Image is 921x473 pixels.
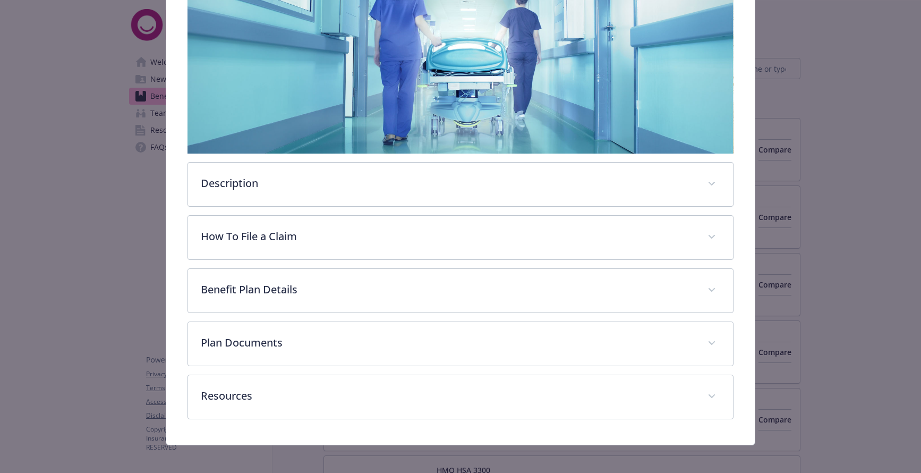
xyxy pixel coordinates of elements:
[188,216,733,259] div: How To File a Claim
[188,163,733,206] div: Description
[201,388,695,404] p: Resources
[201,335,695,351] p: Plan Documents
[188,375,733,419] div: Resources
[188,269,733,312] div: Benefit Plan Details
[188,322,733,366] div: Plan Documents
[201,175,695,191] p: Description
[201,282,695,298] p: Benefit Plan Details
[201,229,695,244] p: How To File a Claim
